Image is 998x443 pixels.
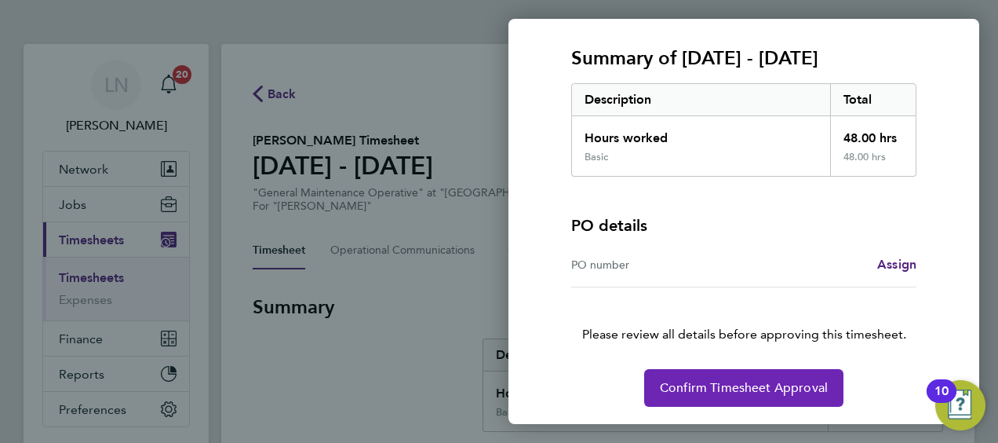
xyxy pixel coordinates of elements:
[571,255,744,274] div: PO number
[830,151,916,176] div: 48.00 hrs
[571,46,916,71] h3: Summary of [DATE] - [DATE]
[934,391,949,412] div: 10
[571,214,647,236] h4: PO details
[572,84,830,115] div: Description
[585,151,608,163] div: Basic
[571,83,916,177] div: Summary of 20 - 26 Sep 2025
[935,380,985,430] button: Open Resource Center, 10 new notifications
[877,255,916,274] a: Assign
[830,84,916,115] div: Total
[660,380,828,396] span: Confirm Timesheet Approval
[644,369,843,407] button: Confirm Timesheet Approval
[572,116,830,151] div: Hours worked
[552,287,935,344] p: Please review all details before approving this timesheet.
[877,257,916,272] span: Assign
[830,116,916,151] div: 48.00 hrs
